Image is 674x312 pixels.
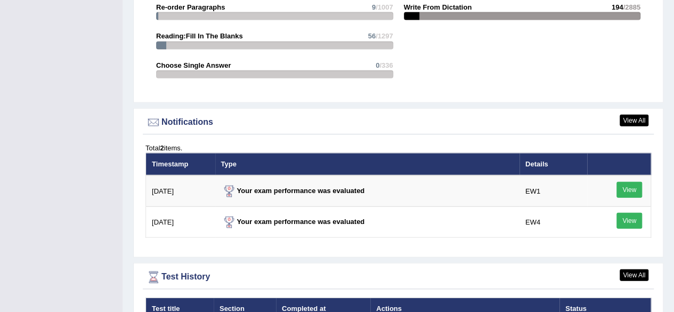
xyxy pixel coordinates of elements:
a: View [616,182,642,198]
span: /336 [379,61,393,69]
th: Details [519,153,587,175]
span: 56 [368,32,375,40]
span: /1007 [376,3,393,11]
strong: Your exam performance was evaluated [221,218,365,226]
span: 9 [372,3,376,11]
td: [DATE] [146,175,215,207]
td: EW1 [519,175,587,207]
a: View All [620,115,648,126]
strong: Write From Dictation [404,3,472,11]
div: Notifications [145,115,651,131]
span: 0 [376,61,379,69]
span: /1297 [376,32,393,40]
td: EW4 [519,207,587,238]
div: Test History [145,269,651,285]
span: 194 [612,3,623,11]
strong: Re-order Paragraphs [156,3,225,11]
strong: Choose Single Answer [156,61,231,69]
div: Total items. [145,143,651,153]
span: /2885 [623,3,640,11]
td: [DATE] [146,207,215,238]
a: View [616,213,642,229]
strong: Reading:Fill In The Blanks [156,32,243,40]
b: 2 [160,144,164,152]
th: Type [215,153,519,175]
strong: Your exam performance was evaluated [221,187,365,195]
th: Timestamp [146,153,215,175]
a: View All [620,269,648,281]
